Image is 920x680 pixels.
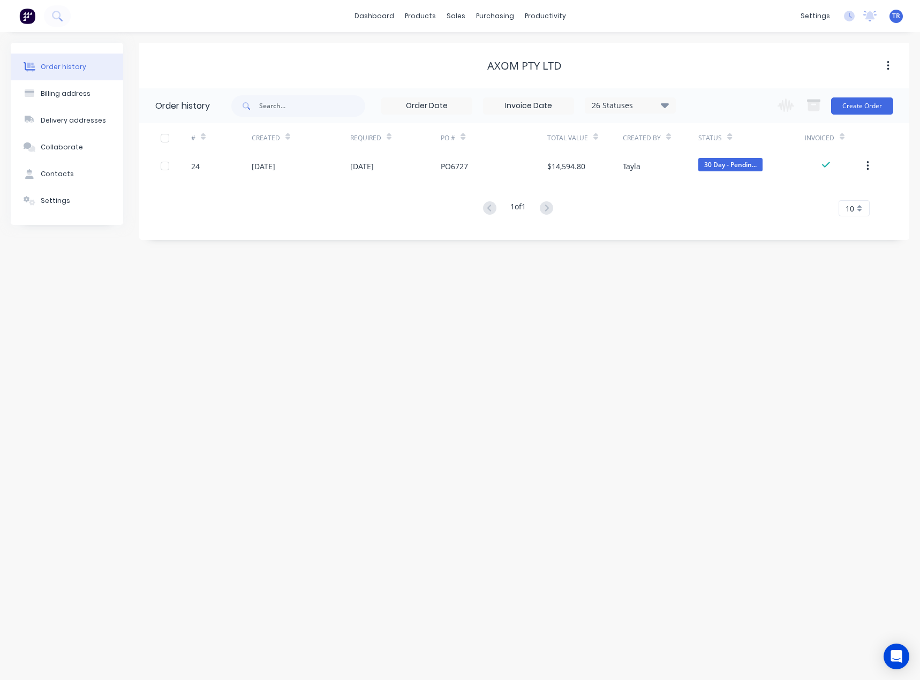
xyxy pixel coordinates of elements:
[471,8,519,24] div: purchasing
[11,80,123,107] button: Billing address
[441,161,468,172] div: PO6727
[399,8,441,24] div: products
[892,11,900,21] span: TR
[252,161,275,172] div: [DATE]
[11,187,123,214] button: Settings
[547,123,623,153] div: Total Value
[795,8,835,24] div: settings
[41,169,74,179] div: Contacts
[11,54,123,80] button: Order history
[41,89,91,99] div: Billing address
[805,133,834,143] div: Invoiced
[547,133,588,143] div: Total Value
[547,161,585,172] div: $14,594.80
[252,123,350,153] div: Created
[441,123,547,153] div: PO #
[698,123,804,153] div: Status
[846,203,854,214] span: 10
[155,100,210,112] div: Order history
[805,123,865,153] div: Invoiced
[441,133,455,143] div: PO #
[623,133,661,143] div: Created By
[519,8,571,24] div: productivity
[191,161,200,172] div: 24
[350,133,381,143] div: Required
[831,97,893,115] button: Create Order
[252,133,280,143] div: Created
[884,644,909,669] div: Open Intercom Messenger
[11,134,123,161] button: Collaborate
[382,98,472,114] input: Order Date
[191,123,252,153] div: #
[41,116,106,125] div: Delivery addresses
[698,158,763,171] span: 30 Day - Pendin...
[41,142,83,152] div: Collaborate
[11,107,123,134] button: Delivery addresses
[350,123,441,153] div: Required
[19,8,35,24] img: Factory
[484,98,574,114] input: Invoice Date
[41,196,70,206] div: Settings
[510,201,526,216] div: 1 of 1
[623,161,640,172] div: Tayla
[191,133,195,143] div: #
[11,161,123,187] button: Contacts
[41,62,86,72] div: Order history
[623,123,698,153] div: Created By
[350,161,374,172] div: [DATE]
[259,95,365,117] input: Search...
[349,8,399,24] a: dashboard
[698,133,722,143] div: Status
[441,8,471,24] div: sales
[585,100,675,111] div: 26 Statuses
[487,59,562,72] div: Axom Pty Ltd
